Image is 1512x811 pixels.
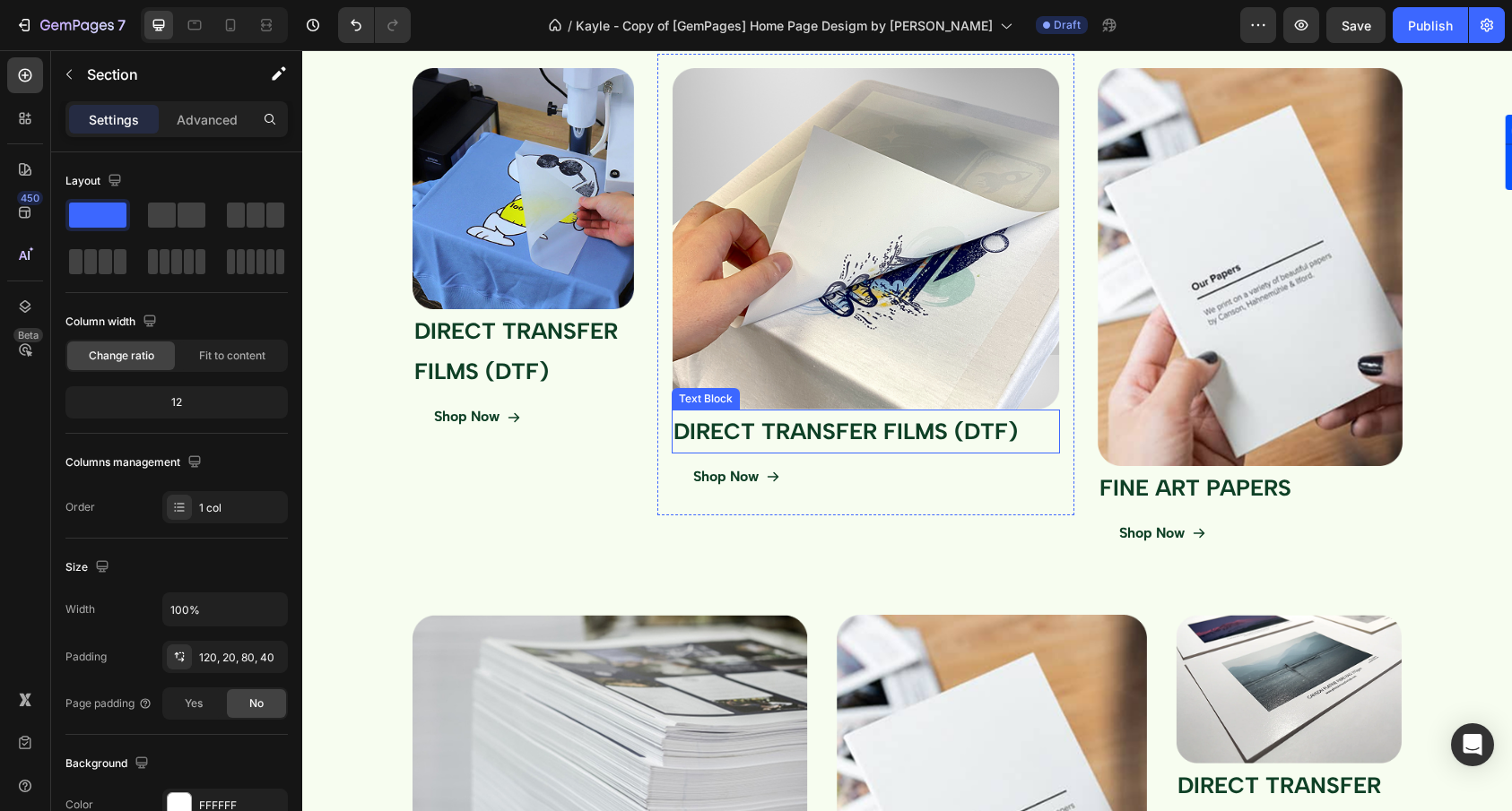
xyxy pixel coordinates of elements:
[249,695,264,712] span: No
[185,695,203,712] span: Yes
[199,348,265,364] span: Fit to content
[65,451,205,475] div: Columns management
[7,7,134,43] button: 7
[117,14,126,36] p: 7
[873,565,1099,713] img: gempages_524722224448406336-ea0e908a-43f6-4187-a6ea-21cbadfa264d.png
[199,500,283,516] div: 1 col
[1408,16,1453,35] div: Publish
[163,593,287,626] input: Auto
[65,695,152,712] div: Page padding
[1393,7,1468,43] button: Publish
[69,390,284,415] div: 12
[371,361,756,401] p: DIRECT TRANSFER FILMS (DTF)
[817,470,882,496] p: Shop Now
[1054,17,1081,33] span: Draft
[199,650,283,666] div: 120, 20, 80, 40
[65,310,161,334] div: Column width
[65,601,95,617] div: Width
[302,50,1512,811] iframe: Design area
[17,191,43,205] div: 450
[369,403,500,451] button: <p>Shop Now</p>
[1451,723,1494,766] div: Open Intercom Messenger
[1342,18,1371,33] span: Save
[338,7,411,43] div: Undo/Redo
[373,341,434,357] div: Text Block
[89,110,139,129] p: Settings
[65,169,126,194] div: Layout
[13,328,43,342] div: Beta
[576,16,993,35] span: Kayle - Copy of [GemPages] Home Page Desigm by [PERSON_NAME]
[1326,7,1386,43] button: Save
[65,556,113,580] div: Size
[65,649,107,665] div: Padding
[87,64,234,85] p: Section
[391,414,456,440] p: Shop Now
[875,715,1098,796] p: DIRECT TRANSFER FILMS (DTF)
[797,418,1099,458] p: FINE ART PAPERS
[568,16,572,35] span: /
[177,110,238,129] p: Advanced
[795,18,1100,415] img: gempages_524722224448406336-412e63d8-9a44-4656-95fd-96cb36d889d1.png
[65,499,95,515] div: Order
[89,348,154,364] span: Change ratio
[795,460,925,507] button: <p>Shop Now</p>
[65,752,152,776] div: Background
